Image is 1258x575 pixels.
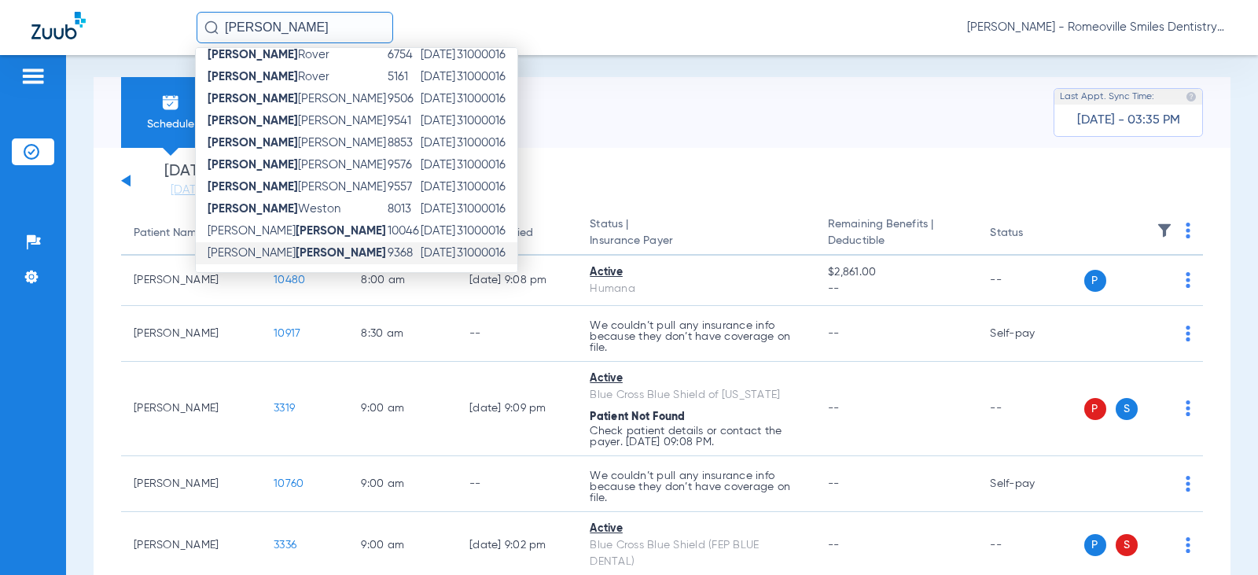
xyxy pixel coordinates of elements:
[590,411,685,422] span: Patient Not Found
[828,233,965,249] span: Deductible
[1186,400,1190,416] img: group-dot-blue.svg
[387,176,420,198] td: 9557
[274,403,295,414] span: 3319
[274,540,296,551] span: 3336
[420,132,456,154] td: [DATE]
[977,456,1083,512] td: Self-pay
[457,456,577,512] td: --
[456,110,517,132] td: 31000016
[208,247,386,259] span: [PERSON_NAME]
[208,137,298,149] strong: [PERSON_NAME]
[590,281,803,297] div: Humana
[1077,112,1180,128] span: [DATE] - 03:35 PM
[274,478,303,489] span: 10760
[977,256,1083,306] td: --
[1084,270,1106,292] span: P
[387,110,420,132] td: 9541
[967,20,1227,35] span: [PERSON_NAME] - Romeoville Smiles Dentistry
[456,198,517,220] td: 31000016
[590,264,803,281] div: Active
[134,225,203,241] div: Patient Name
[208,159,298,171] strong: [PERSON_NAME]
[456,176,517,198] td: 31000016
[828,281,965,297] span: --
[456,132,517,154] td: 31000016
[387,44,420,66] td: 6754
[590,470,803,503] p: We couldn’t pull any insurance info because they don’t have coverage on file.
[590,537,803,570] div: Blue Cross Blue Shield (FEP BLUE DENTAL)
[456,220,517,242] td: 31000016
[161,93,180,112] img: Schedule
[208,159,386,171] span: [PERSON_NAME]
[590,521,803,537] div: Active
[457,306,577,362] td: --
[121,362,261,456] td: [PERSON_NAME]
[456,242,517,264] td: 31000016
[208,93,386,105] span: [PERSON_NAME]
[828,264,965,281] span: $2,861.00
[1116,534,1138,556] span: S
[420,220,456,242] td: [DATE]
[828,478,840,489] span: --
[590,426,803,448] p: Check patient details or contact the payer. [DATE] 09:08 PM.
[590,233,803,249] span: Insurance Payer
[828,403,840,414] span: --
[828,540,840,551] span: --
[31,12,86,39] img: Zuub Logo
[348,256,457,306] td: 8:00 AM
[208,115,386,127] span: [PERSON_NAME]
[197,12,393,43] input: Search for patients
[420,44,456,66] td: [DATE]
[348,362,457,456] td: 9:00 AM
[387,242,420,264] td: 9368
[420,110,456,132] td: [DATE]
[456,88,517,110] td: 31000016
[457,256,577,306] td: [DATE] 9:08 PM
[387,220,420,242] td: 10046
[420,154,456,176] td: [DATE]
[141,164,235,198] li: [DATE]
[977,362,1083,456] td: --
[296,225,386,237] strong: [PERSON_NAME]
[141,182,235,198] a: [DATE]
[133,116,208,132] span: Schedule
[134,225,248,241] div: Patient Name
[977,306,1083,362] td: Self-pay
[208,49,298,61] strong: [PERSON_NAME]
[208,225,386,237] span: [PERSON_NAME]
[208,93,298,105] strong: [PERSON_NAME]
[387,66,420,88] td: 5161
[1186,223,1190,238] img: group-dot-blue.svg
[420,66,456,88] td: [DATE]
[1084,398,1106,420] span: P
[1186,91,1197,102] img: last sync help info
[1186,272,1190,288] img: group-dot-blue.svg
[208,49,329,61] span: Rover
[208,181,298,193] strong: [PERSON_NAME]
[1116,398,1138,420] span: S
[208,203,298,215] strong: [PERSON_NAME]
[387,198,420,220] td: 8013
[420,176,456,198] td: [DATE]
[274,275,305,286] span: 10480
[296,247,386,259] strong: [PERSON_NAME]
[274,328,300,339] span: 10917
[208,137,386,149] span: [PERSON_NAME]
[590,320,803,353] p: We couldn’t pull any insurance info because they don’t have coverage on file.
[204,20,219,35] img: Search Icon
[456,154,517,176] td: 31000016
[121,456,261,512] td: [PERSON_NAME]
[208,115,298,127] strong: [PERSON_NAME]
[456,44,517,66] td: 31000016
[208,71,329,83] span: Rover
[387,132,420,154] td: 8853
[1186,537,1190,553] img: group-dot-blue.svg
[590,387,803,404] div: Blue Cross Blue Shield of [US_STATE]
[420,88,456,110] td: [DATE]
[1157,223,1172,238] img: filter.svg
[420,198,456,220] td: [DATE]
[348,456,457,512] td: 9:00 AM
[208,203,340,215] span: Weston
[387,88,420,110] td: 9506
[121,306,261,362] td: [PERSON_NAME]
